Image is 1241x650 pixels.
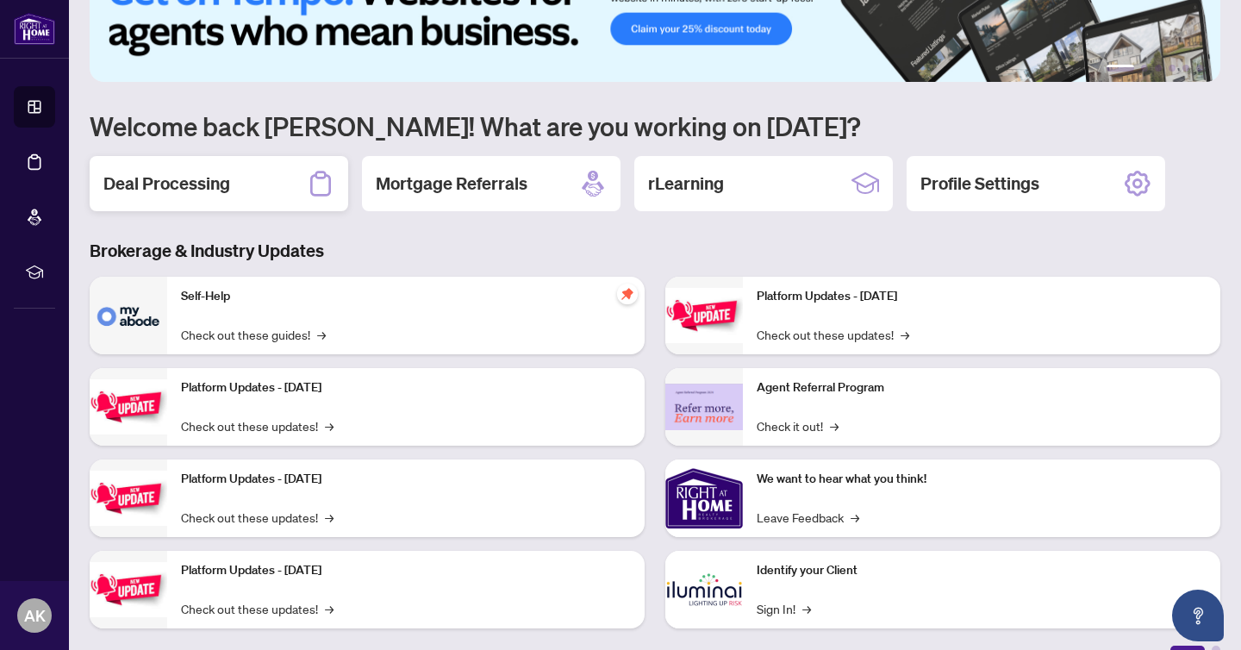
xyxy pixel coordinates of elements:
[901,325,909,344] span: →
[617,284,638,304] span: pushpin
[181,470,631,489] p: Platform Updates - [DATE]
[757,561,1207,580] p: Identify your Client
[181,287,631,306] p: Self-Help
[665,459,743,537] img: We want to hear what you think!
[376,172,527,196] h2: Mortgage Referrals
[757,508,859,527] a: Leave Feedback→
[90,379,167,434] img: Platform Updates - September 16, 2025
[90,109,1220,142] h1: Welcome back [PERSON_NAME]! What are you working on [DATE]?
[1141,65,1148,72] button: 2
[181,325,326,344] a: Check out these guides!→
[757,416,839,435] a: Check it out!→
[830,416,839,435] span: →
[325,416,334,435] span: →
[325,508,334,527] span: →
[24,603,46,628] span: AK
[851,508,859,527] span: →
[665,384,743,431] img: Agent Referral Program
[757,378,1207,397] p: Agent Referral Program
[14,13,55,45] img: logo
[1155,65,1162,72] button: 3
[181,378,631,397] p: Platform Updates - [DATE]
[181,416,334,435] a: Check out these updates!→
[1182,65,1189,72] button: 5
[920,172,1039,196] h2: Profile Settings
[103,172,230,196] h2: Deal Processing
[1169,65,1176,72] button: 4
[757,599,811,618] a: Sign In!→
[1172,590,1224,641] button: Open asap
[665,288,743,342] img: Platform Updates - June 23, 2025
[325,599,334,618] span: →
[665,551,743,628] img: Identify your Client
[1196,65,1203,72] button: 6
[757,470,1207,489] p: We want to hear what you think!
[181,508,334,527] a: Check out these updates!→
[90,277,167,354] img: Self-Help
[181,561,631,580] p: Platform Updates - [DATE]
[757,325,909,344] a: Check out these updates!→
[317,325,326,344] span: →
[90,239,1220,263] h3: Brokerage & Industry Updates
[181,599,334,618] a: Check out these updates!→
[1107,65,1134,72] button: 1
[757,287,1207,306] p: Platform Updates - [DATE]
[90,562,167,616] img: Platform Updates - July 8, 2025
[648,172,724,196] h2: rLearning
[90,471,167,525] img: Platform Updates - July 21, 2025
[802,599,811,618] span: →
